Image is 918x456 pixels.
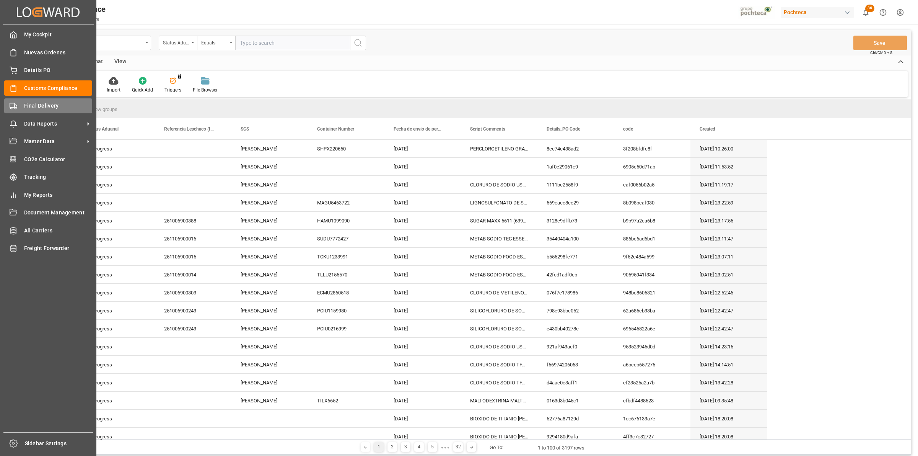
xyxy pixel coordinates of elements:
div: [DATE] 18:20:08 [690,410,767,427]
div: [DATE] [384,320,461,337]
div: Press SPACE to select this row. [78,266,767,284]
div: [PERSON_NAME] [231,320,308,337]
div: View [109,56,132,69]
div: MALTODEXTRINA MALTRIN M100 SAC 25 KG VA [461,392,537,409]
div: Press SPACE to select this row. [78,248,767,266]
div: TCKU1233991 [308,248,384,265]
div: [DATE] 22:52:46 [690,284,767,301]
div: 4ff3c7c32727 [614,428,690,445]
div: d4aae0e3aff1 [537,374,614,391]
div: [DATE] 14:23:15 [690,338,767,355]
div: 32 [453,442,463,452]
div: b555298fe771 [537,248,614,265]
div: Press SPACE to select this row. [78,356,767,374]
span: Nuevas Ordenes [24,49,93,57]
div: 251006900243 [155,320,231,337]
span: Ctrl/CMD + S [870,50,892,56]
span: code [623,126,633,132]
div: 9f52e484a599 [614,248,690,265]
div: Press SPACE to select this row. [78,284,767,302]
div: [DATE] [384,284,461,301]
a: Tracking [4,170,92,185]
div: [DATE] 10:26:00 [690,140,767,157]
span: My Reports [24,191,93,199]
div: 1 to 100 of 3197 rows [538,444,584,452]
div: [DATE] [384,374,461,391]
div: 251006900243 [155,302,231,319]
div: [DATE] 22:42:47 [690,320,767,337]
div: In progress [78,410,155,427]
a: My Reports [4,187,92,202]
div: 251006900388 [155,212,231,229]
div: 1111be2558f9 [537,176,614,193]
span: Status Aduanal [88,126,119,132]
div: ECMU2860518 [308,284,384,301]
div: [DATE] [384,266,461,283]
span: Final Delivery [24,102,93,110]
button: show 36 new notifications [857,4,874,21]
div: [DATE] 22:42:47 [690,302,767,319]
div: TLLU2155570 [308,266,384,283]
div: [PERSON_NAME] [231,392,308,409]
div: File Browser [193,87,218,93]
div: 35440404a100 [537,230,614,247]
div: 251106900015 [155,248,231,265]
div: Press SPACE to select this row. [78,194,767,212]
div: CLORURO DE METILENO T INC 270 KG (40836) [461,284,537,301]
div: Press SPACE to select this row. [78,302,767,320]
div: 569caee8ce29 [537,194,614,211]
div: PCIU0216999 [308,320,384,337]
div: Equals [201,38,227,46]
div: Press SPACE to select this row. [78,176,767,194]
div: [PERSON_NAME] [231,266,308,283]
div: [DATE] [384,338,461,355]
div: [DATE] 14:14:51 [690,356,767,373]
div: In progress [78,266,155,283]
div: Press SPACE to select this row. [78,230,767,248]
div: [PERSON_NAME] [231,176,308,193]
span: Referencia Leschaco (Impo) [164,126,215,132]
div: [DATE] [384,212,461,229]
div: 1 [374,442,384,452]
div: [DATE] [384,392,461,409]
div: SUGAR MAXX 5611 (63973) [461,212,537,229]
div: 5 [428,442,437,452]
div: [DATE] [384,428,461,445]
div: [DATE] 23:02:51 [690,266,767,283]
div: ● ● ● [441,445,449,450]
div: [PERSON_NAME] [231,248,308,265]
div: 62a685eb33ba [614,302,690,319]
div: CLORURO DE SODIO USP GS 22.68 KG SAC TR [461,176,537,193]
span: Sidebar Settings [25,440,93,448]
a: All Carriers [4,223,92,238]
span: My Cockpit [24,31,93,39]
div: [PERSON_NAME] [231,230,308,247]
div: [DATE] [384,158,461,175]
div: 076f7e178986 [537,284,614,301]
a: CO2e Calculator [4,152,92,167]
div: In progress [78,248,155,265]
a: Nuevas Ordenes [4,45,92,60]
span: SCS [241,126,249,132]
div: 9294180d9afa [537,428,614,445]
span: Customs Compliance [24,84,93,92]
div: [DATE] 11:53:52 [690,158,767,175]
div: f56974206063 [537,356,614,373]
div: Press SPACE to select this row. [78,374,767,392]
div: [PERSON_NAME] [231,212,308,229]
div: Quick Add [132,87,153,93]
div: 2 [387,442,397,452]
div: METAB SODIO FOOD ESSECO 25 KG SAC (22893 [461,248,537,265]
div: [PERSON_NAME] [231,158,308,175]
div: [DATE] 13:42:28 [690,374,767,391]
a: Freight Forwarder [4,241,92,256]
div: In progress [78,230,155,247]
div: a6bceb657275 [614,356,690,373]
div: [DATE] [384,356,461,373]
button: open menu [197,36,235,50]
div: In progress [78,320,155,337]
div: 798e93bbc052 [537,302,614,319]
div: Press SPACE to select this row. [78,158,767,176]
span: Tracking [24,173,93,181]
div: [PERSON_NAME] [231,338,308,355]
